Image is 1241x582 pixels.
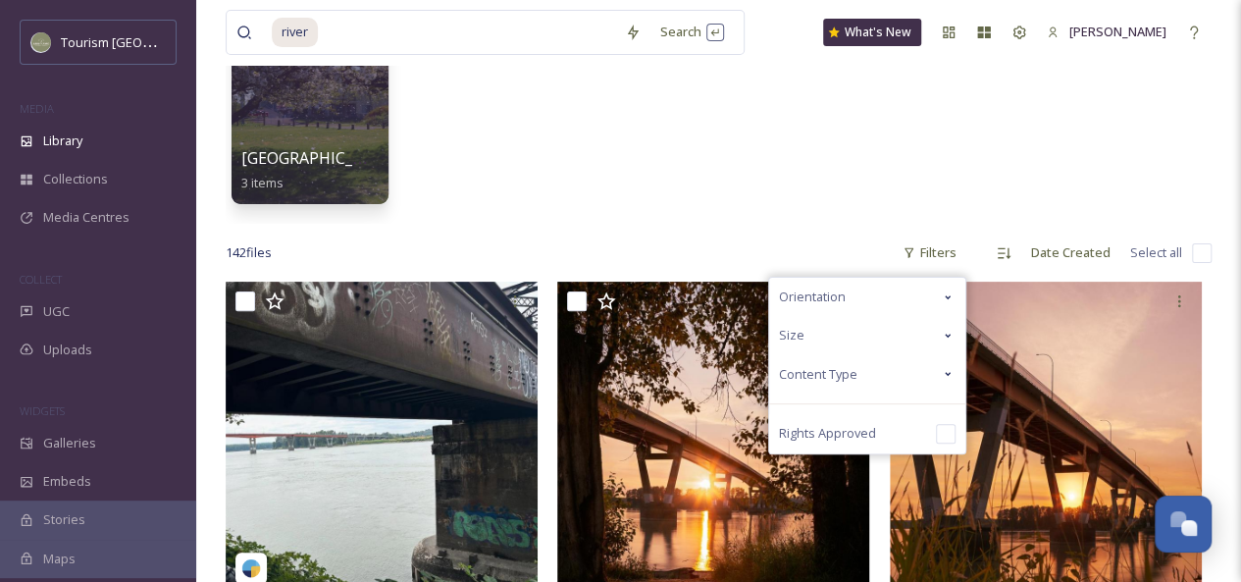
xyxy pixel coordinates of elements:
[779,424,876,443] span: Rights Approved
[43,208,129,227] span: Media Centres
[272,18,318,46] span: river
[43,472,91,491] span: Embeds
[1021,234,1120,272] div: Date Created
[1037,13,1176,51] a: [PERSON_NAME]
[779,288,846,306] span: Orientation
[241,558,261,578] img: snapsea-logo.png
[1155,496,1212,553] button: Open Chat
[20,272,62,287] span: COLLECT
[43,170,108,188] span: Collections
[43,302,70,321] span: UGC
[893,234,966,272] div: Filters
[1130,243,1182,262] span: Select all
[241,174,284,191] span: 3 items
[823,19,921,46] a: What's New
[226,243,272,262] span: 142 file s
[1069,23,1166,40] span: [PERSON_NAME]
[779,365,857,384] span: Content Type
[43,434,96,452] span: Galleries
[43,341,92,359] span: Uploads
[20,403,65,418] span: WIDGETS
[241,149,399,191] a: [GEOGRAPHIC_DATA]3 items
[650,13,734,51] div: Search
[43,132,82,150] span: Library
[779,326,804,344] span: Size
[31,32,51,52] img: Abbotsford_Snapsea.png
[61,32,236,51] span: Tourism [GEOGRAPHIC_DATA]
[43,550,76,568] span: Maps
[20,101,54,116] span: MEDIA
[43,510,85,529] span: Stories
[241,147,399,169] span: [GEOGRAPHIC_DATA]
